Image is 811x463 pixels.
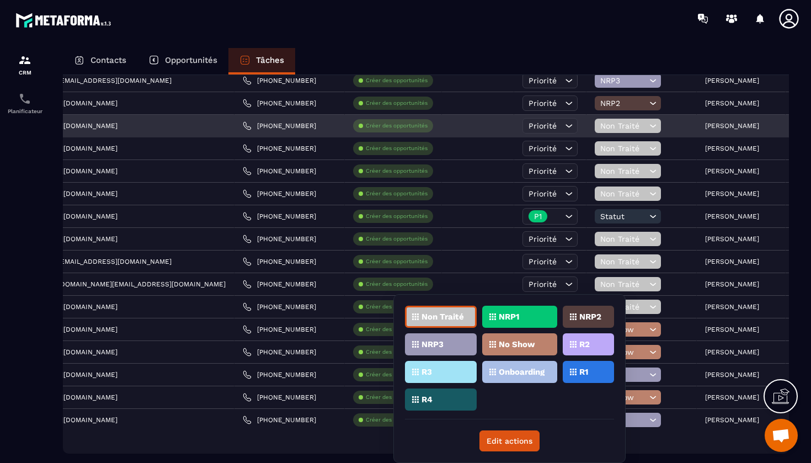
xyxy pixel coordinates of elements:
[421,313,464,321] p: Non Traité
[705,235,759,243] p: [PERSON_NAME]
[243,189,316,198] a: [PHONE_NUMBER]
[243,393,316,402] a: [PHONE_NUMBER]
[3,108,47,114] p: Planificateur
[705,348,759,356] p: [PERSON_NAME]
[705,167,759,175] p: [PERSON_NAME]
[243,235,316,243] a: [PHONE_NUMBER]
[529,99,557,108] span: Priorité
[90,55,126,65] p: Contacts
[600,76,647,85] span: NRP3
[705,258,759,265] p: [PERSON_NAME]
[529,257,557,266] span: Priorité
[243,325,316,334] a: [PHONE_NUMBER]
[3,84,47,123] a: schedulerschedulerPlanificateur
[366,393,428,401] p: Créer des opportunités
[228,48,295,74] a: Tâches
[366,235,428,243] p: Créer des opportunités
[600,144,647,153] span: Non Traité
[366,371,428,379] p: Créer des opportunités
[256,55,284,65] p: Tâches
[421,396,433,403] p: R4
[705,303,759,311] p: [PERSON_NAME]
[600,99,647,108] span: NRP2
[600,167,647,175] span: Non Traité
[243,257,316,266] a: [PHONE_NUMBER]
[705,416,759,424] p: [PERSON_NAME]
[600,257,647,266] span: Non Traité
[366,122,428,130] p: Créer des opportunités
[529,235,557,243] span: Priorité
[600,189,647,198] span: Non Traité
[63,48,137,74] a: Contacts
[243,144,316,153] a: [PHONE_NUMBER]
[705,145,759,152] p: [PERSON_NAME]
[243,121,316,130] a: [PHONE_NUMBER]
[3,45,47,84] a: formationformationCRM
[243,76,316,85] a: [PHONE_NUMBER]
[529,189,557,198] span: Priorité
[705,326,759,333] p: [PERSON_NAME]
[366,77,428,84] p: Créer des opportunités
[479,430,540,451] button: Edit actions
[18,54,31,67] img: formation
[366,145,428,152] p: Créer des opportunités
[529,144,557,153] span: Priorité
[366,212,428,220] p: Créer des opportunités
[529,121,557,130] span: Priorité
[705,77,759,84] p: [PERSON_NAME]
[243,167,316,175] a: [PHONE_NUMBER]
[705,280,759,288] p: [PERSON_NAME]
[3,70,47,76] p: CRM
[705,190,759,198] p: [PERSON_NAME]
[600,212,647,221] span: Statut
[529,76,557,85] span: Priorité
[705,371,759,379] p: [PERSON_NAME]
[18,92,31,105] img: scheduler
[579,340,590,348] p: R2
[600,121,647,130] span: Non Traité
[243,99,316,108] a: [PHONE_NUMBER]
[499,340,535,348] p: No Show
[765,419,798,452] div: Ouvrir le chat
[534,212,542,220] p: P1
[366,258,428,265] p: Créer des opportunités
[366,303,428,311] p: Créer des opportunités
[499,368,545,376] p: Onboarding
[366,416,428,424] p: Créer des opportunités
[499,313,519,321] p: NRP1
[137,48,228,74] a: Opportunités
[15,10,115,30] img: logo
[366,280,428,288] p: Créer des opportunités
[243,302,316,311] a: [PHONE_NUMBER]
[579,313,601,321] p: NRP2
[366,326,428,333] p: Créer des opportunités
[529,167,557,175] span: Priorité
[421,368,432,376] p: R3
[366,99,428,107] p: Créer des opportunités
[165,55,217,65] p: Opportunités
[705,99,759,107] p: [PERSON_NAME]
[705,212,759,220] p: [PERSON_NAME]
[243,370,316,379] a: [PHONE_NUMBER]
[705,393,759,401] p: [PERSON_NAME]
[366,167,428,175] p: Créer des opportunités
[243,280,316,289] a: [PHONE_NUMBER]
[243,212,316,221] a: [PHONE_NUMBER]
[243,348,316,356] a: [PHONE_NUMBER]
[705,122,759,130] p: [PERSON_NAME]
[600,235,647,243] span: Non Traité
[529,280,557,289] span: Priorité
[243,416,316,424] a: [PHONE_NUMBER]
[366,348,428,356] p: Créer des opportunités
[600,280,647,289] span: Non Traité
[366,190,428,198] p: Créer des opportunités
[421,340,444,348] p: NRP3
[579,368,588,376] p: R1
